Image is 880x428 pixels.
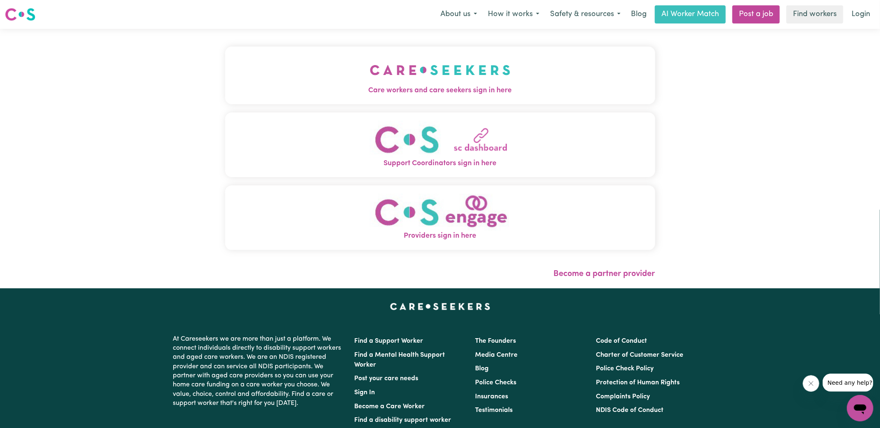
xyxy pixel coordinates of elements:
a: Testimonials [475,407,513,414]
button: Care workers and care seekers sign in here [225,47,655,104]
a: Become a Care Worker [354,403,425,410]
span: Support Coordinators sign in here [225,158,655,169]
iframe: Message from company [823,374,873,392]
a: The Founders [475,338,516,344]
a: Careseekers logo [5,5,35,24]
a: Blog [475,365,489,372]
iframe: Button to launch messaging window [847,395,873,421]
iframe: Close message [803,375,819,392]
p: At Careseekers we are more than just a platform. We connect individuals directly to disability su... [173,331,344,412]
img: Careseekers logo [5,7,35,22]
button: Support Coordinators sign in here [225,112,655,177]
a: Post your care needs [354,375,418,382]
a: Police Checks [475,379,516,386]
a: Media Centre [475,352,518,358]
a: Login [847,5,875,23]
a: Find a Support Worker [354,338,423,344]
button: How it works [482,6,545,23]
a: Find a disability support worker [354,417,451,423]
button: Providers sign in here [225,185,655,250]
span: Care workers and care seekers sign in here [225,85,655,96]
button: About us [435,6,482,23]
a: Charter of Customer Service [596,352,684,358]
a: Police Check Policy [596,365,654,372]
a: AI Worker Match [655,5,726,23]
button: Safety & resources [545,6,626,23]
a: Sign In [354,389,375,396]
a: Post a job [732,5,780,23]
span: Providers sign in here [225,231,655,241]
a: Insurances [475,393,508,400]
a: Careseekers home page [390,303,490,310]
a: NDIS Code of Conduct [596,407,664,414]
a: Complaints Policy [596,393,650,400]
a: Protection of Human Rights [596,379,680,386]
a: Code of Conduct [596,338,647,344]
a: Blog [626,5,652,23]
a: Find workers [786,5,843,23]
a: Find a Mental Health Support Worker [354,352,445,368]
a: Become a partner provider [554,270,655,278]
